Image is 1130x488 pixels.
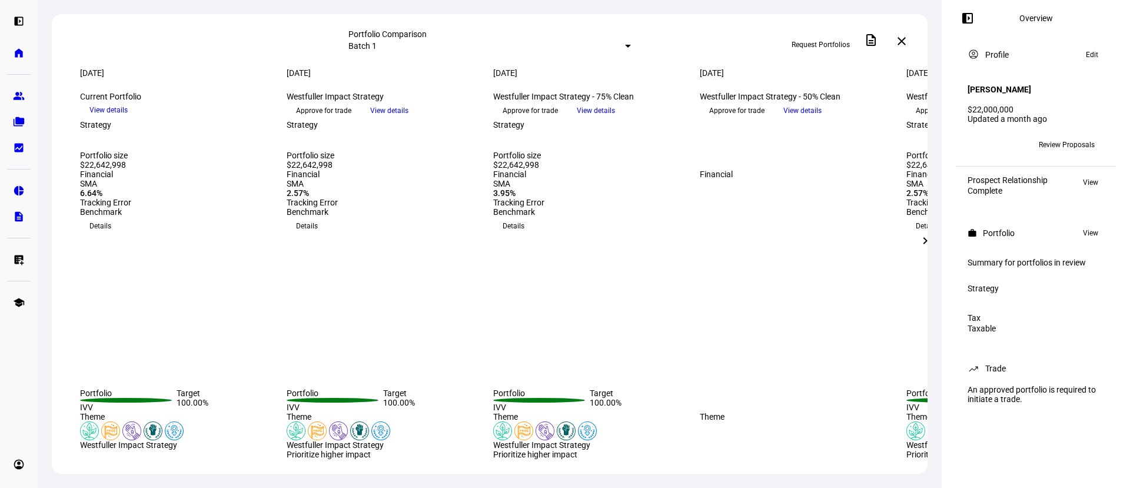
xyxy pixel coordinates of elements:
span: Review Proposals [1039,135,1095,154]
div: Portfolio Comparison [348,29,631,39]
button: View [1077,226,1104,240]
span: View details [89,101,128,119]
button: Details [906,217,947,235]
div: Prioritize higher impact [906,450,1099,459]
div: Benchmark [493,207,686,217]
span: Tracking Error [906,198,958,207]
div: Financial [700,170,892,179]
eth-mat-symbol: folder_copy [13,116,25,128]
div: 6.64% [80,188,272,198]
div: Financial [493,170,686,179]
a: View details [80,105,137,114]
eth-mat-symbol: school [13,297,25,308]
span: View details [783,102,822,119]
div: Target [177,389,273,398]
img: lgbtqJustice.colored.svg [514,421,533,440]
button: Request Portfolios [782,35,859,54]
div: Prioritize higher impact [493,450,686,459]
div: Trade [985,364,1006,373]
button: Approve for trade [906,101,981,120]
div: An approved portfolio is required to initiate a trade. [960,380,1111,409]
div: SMA [906,179,1099,188]
eth-mat-symbol: group [13,90,25,102]
span: Tracking Error [493,198,544,207]
img: poverty.colored.svg [122,421,141,440]
span: Approve for trade [296,101,351,120]
img: climateChange.colored.svg [287,421,305,440]
div: Theme [906,412,1099,421]
button: View [1077,175,1104,190]
div: Portfolio [906,389,1003,398]
div: $22,000,000 [968,105,1104,114]
div: Portfolio [287,389,383,398]
div: Portfolio [80,389,177,398]
span: Details [89,217,111,235]
div: SMA [287,179,479,188]
mat-icon: work [968,228,977,238]
div: Target [590,389,686,398]
span: Tracking Error [287,198,338,207]
div: 100.00% [383,398,480,412]
div: Profile [985,50,1009,59]
mat-icon: chevron_right [918,234,932,248]
img: climateChange.colored.svg [493,421,512,440]
img: lgbtqJustice.colored.svg [308,421,327,440]
div: IVV [287,403,383,412]
span: Approve for trade [916,101,971,120]
span: View details [370,102,408,119]
span: View [1083,226,1098,240]
eth-mat-symbol: account_circle [13,459,25,470]
button: Approve for trade [700,101,774,120]
img: poverty.colored.svg [536,421,554,440]
span: KK [972,141,982,149]
div: Target [383,389,480,398]
div: Theme [493,412,686,421]
div: Portfolio size [493,151,541,160]
div: Westfuller Impact Strategy - 75% Clean [493,92,686,101]
div: Benchmark [80,207,272,217]
div: Portfolio [983,228,1015,238]
a: home [7,41,31,65]
img: womensRights.colored.svg [371,421,390,440]
div: Theme [700,412,892,421]
div: 3.95% [493,188,686,198]
a: group [7,84,31,108]
button: Details [287,217,327,235]
div: 2.57% [906,188,1099,198]
div: Westfuller Impact Strategy [906,440,1099,450]
div: 2.57% [287,188,479,198]
div: IVV [493,403,590,412]
span: Details [503,217,524,235]
div: [DATE] [493,68,686,78]
span: Approve for trade [503,101,558,120]
mat-icon: trending_up [968,363,979,374]
h4: [PERSON_NAME] [968,85,1031,94]
button: View details [80,101,137,119]
mat-icon: account_circle [968,48,979,60]
button: Approve for trade [287,101,361,120]
eth-mat-symbol: pie_chart [13,185,25,197]
span: View [1083,175,1098,190]
div: Theme [80,412,272,421]
div: Complete [968,186,1048,195]
div: Overview [1019,14,1053,23]
span: Tracking Error [80,198,131,207]
button: View details [774,102,831,119]
div: Financial [80,170,272,179]
a: View details [361,105,418,115]
div: Westfuller Impact Strategy - 50% Clean [700,92,892,101]
eth-panel-overview-card-header: Trade [968,361,1104,376]
div: [DATE] [700,68,892,78]
span: Details [296,217,318,235]
a: bid_landscape [7,136,31,160]
eth-mat-symbol: bid_landscape [13,142,25,154]
div: [DATE] [906,68,1099,78]
div: Updated a month ago [968,114,1104,124]
button: Review Proposals [1029,135,1104,154]
button: View details [567,102,624,119]
a: description [7,205,31,228]
a: pie_chart [7,179,31,202]
div: Prospect Relationship [968,175,1048,185]
eth-panel-overview-card-header: Portfolio [968,226,1104,240]
span: Approve for trade [709,101,765,120]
